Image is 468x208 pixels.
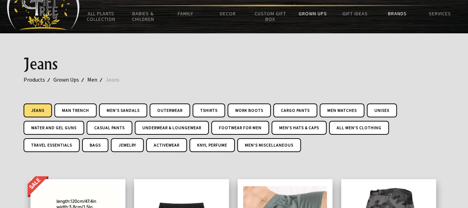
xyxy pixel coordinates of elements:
a: Decor [207,6,249,21]
a: Casual Pants [87,121,132,135]
a: Services [419,6,461,21]
a: Babies & Children [122,6,164,26]
a: Men's Miscellaneous [237,138,301,152]
a: Jeans [24,103,52,117]
a: Jewelry [111,138,144,152]
a: Men Watches [320,103,364,117]
a: Grown Ups [53,75,87,84]
a: Outerwear [150,103,190,117]
a: Jeans [106,75,128,84]
a: Man Trench [54,103,97,117]
a: Brands [376,6,418,21]
a: Work Boots [228,103,271,117]
a: Bags [82,138,108,152]
a: Grown Ups [292,6,334,21]
a: Men [87,75,106,84]
a: Products [24,75,53,84]
a: Knyl Perfume [189,138,235,152]
a: All Plants Collection [80,6,122,26]
a: ActiveWear [146,138,187,152]
a: Family [165,6,207,21]
a: Custom Gift Box [249,6,291,26]
a: Men's Hats & Caps [272,121,327,135]
img: OnSale [27,176,51,199]
a: UniSex [367,103,397,117]
a: Men's Sandals [99,103,147,117]
a: All Men's Clothing [329,121,389,135]
a: Cargo Pants [273,103,317,117]
h1: Jeans [24,56,445,72]
a: Gift Ideas [334,6,376,21]
a: Underwear & Loungewear [135,121,209,135]
a: Water and Gel Guns [24,121,84,135]
a: Travel Essentials [24,138,80,152]
a: Footwear For Men [211,121,269,135]
a: Tshirts [193,103,225,117]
